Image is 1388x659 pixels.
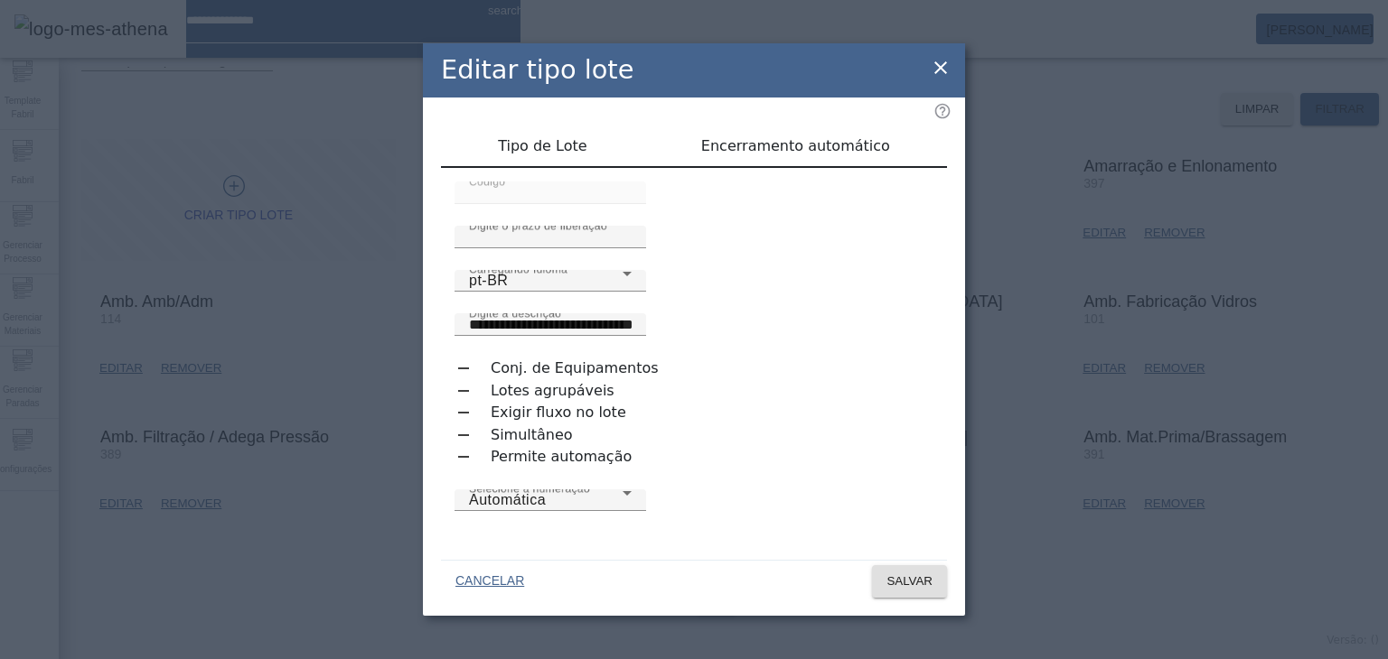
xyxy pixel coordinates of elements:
label: Simultâneo [487,424,573,446]
span: pt-BR [469,273,508,288]
mat-label: Código [469,175,505,187]
label: Exigir fluxo no lote [487,402,626,423]
span: Tipo de Lote [498,139,586,153]
button: SALVAR [872,565,947,598]
label: Lotes agrupáveis [487,380,614,402]
h2: Editar tipo lote [441,51,633,89]
span: SALVAR [886,572,933,590]
span: Automática [469,492,546,507]
span: Encerramento automático [701,139,890,153]
label: Permite automação [487,446,632,468]
span: CANCELAR [455,572,524,590]
button: CANCELAR [441,565,539,598]
mat-label: Digite a descrição [469,307,561,319]
label: Conj. de Equipamentos [487,357,659,379]
mat-label: Digite o prazo de liberação [469,219,607,231]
